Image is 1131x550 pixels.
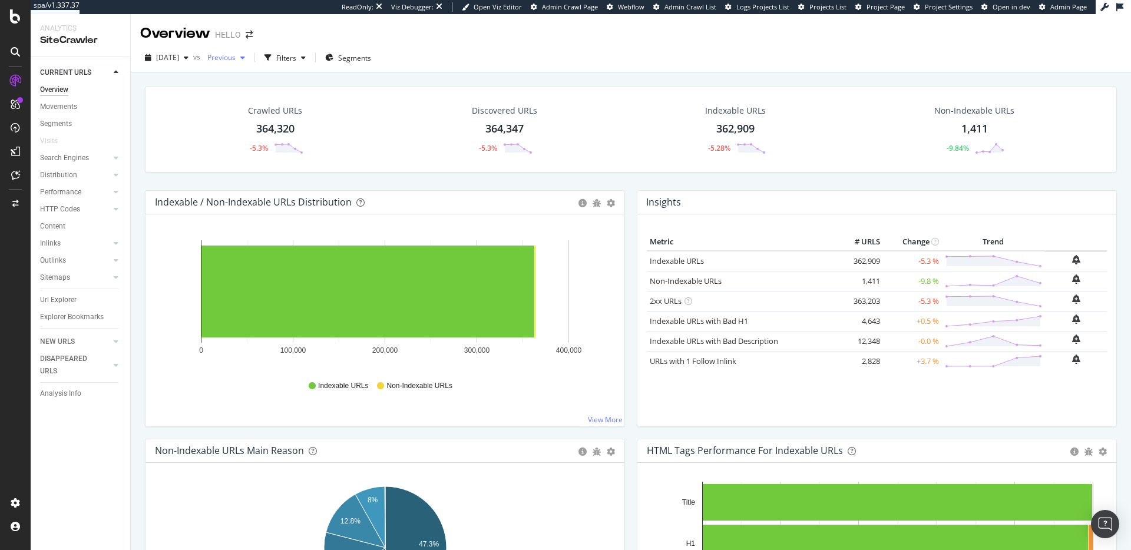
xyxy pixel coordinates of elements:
button: Previous [203,48,250,67]
div: 364,347 [485,121,524,137]
td: 362,909 [836,251,883,271]
div: Non-Indexable URLs Main Reason [155,445,304,456]
div: CURRENT URLS [40,67,91,79]
a: Non-Indexable URLs [650,276,722,286]
a: Admin Page [1039,2,1087,12]
div: Overview [140,24,210,44]
span: Projects List [809,2,846,11]
div: -5.3% [479,143,497,153]
svg: A chart. [155,233,615,370]
a: HTTP Codes [40,203,110,216]
span: Open in dev [993,2,1030,11]
span: Segments [338,53,371,63]
div: Open Intercom Messenger [1091,510,1119,538]
div: Visits [40,135,58,147]
div: NEW URLS [40,336,75,348]
td: 4,643 [836,311,883,331]
div: Movements [40,101,77,113]
div: bug [593,448,601,456]
span: 2025 Sep. 21st [156,52,179,62]
div: Viz Debugger: [391,2,434,12]
a: Admin Crawl List [653,2,716,12]
div: Analytics [40,24,121,34]
div: Sitemaps [40,271,70,284]
text: 12.8% [340,517,361,525]
div: Filters [276,53,296,63]
text: 47.3% [419,540,439,548]
span: Previous [203,52,236,62]
div: 364,320 [256,121,295,137]
td: +0.5 % [883,311,942,331]
div: HTTP Codes [40,203,80,216]
td: -5.3 % [883,291,942,311]
div: Non-Indexable URLs [934,105,1014,117]
a: Indexable URLs with Bad Description [650,336,778,346]
div: Url Explorer [40,294,77,306]
div: bell-plus [1072,294,1080,304]
div: Inlinks [40,237,61,250]
a: Visits [40,135,70,147]
button: Segments [320,48,376,67]
a: Indexable URLs with Bad H1 [650,316,748,326]
div: -5.3% [250,143,268,153]
div: bell-plus [1072,354,1080,364]
td: 12,348 [836,331,883,351]
span: Admin Crawl Page [542,2,598,11]
a: Open in dev [981,2,1030,12]
th: Change [883,233,942,251]
a: Analysis Info [40,387,122,400]
div: circle-info [578,448,587,456]
div: Discovered URLs [472,105,537,117]
a: Projects List [798,2,846,12]
div: bug [593,199,601,207]
td: -0.0 % [883,331,942,351]
div: Crawled URLs [248,105,302,117]
div: bug [1084,448,1093,456]
div: arrow-right-arrow-left [246,31,253,39]
a: NEW URLS [40,336,110,348]
div: Outlinks [40,254,66,267]
text: 0 [199,346,203,354]
div: 1,411 [961,121,988,137]
div: bell-plus [1072,274,1080,284]
a: Distribution [40,169,110,181]
span: Logs Projects List [736,2,789,11]
div: gear [1099,448,1107,456]
text: 400,000 [556,346,582,354]
span: Indexable URLs [318,381,368,391]
div: SiteCrawler [40,34,121,47]
text: Title [682,498,696,506]
div: -9.84% [947,143,969,153]
a: Project Settings [914,2,973,12]
a: Project Page [855,2,905,12]
a: Url Explorer [40,294,122,306]
a: Explorer Bookmarks [40,311,122,323]
a: CURRENT URLS [40,67,110,79]
div: bell-plus [1072,334,1080,344]
div: circle-info [1070,448,1079,456]
a: Sitemaps [40,271,110,284]
div: bell-plus [1072,255,1080,264]
td: 2,828 [836,351,883,371]
div: Search Engines [40,152,89,164]
div: Explorer Bookmarks [40,311,104,323]
span: Admin Crawl List [664,2,716,11]
td: -9.8 % [883,271,942,291]
span: Project Page [867,2,905,11]
a: View More [588,415,623,425]
a: DISAPPEARED URLS [40,353,110,377]
span: Non-Indexable URLs [386,381,452,391]
div: Analysis Info [40,387,81,400]
div: bell-plus [1072,314,1080,324]
div: HELLO [215,29,241,41]
div: 362,909 [716,121,755,137]
h4: Insights [646,194,681,210]
a: Webflow [607,2,644,12]
a: Open Viz Editor [462,2,522,12]
text: H1 [686,539,696,548]
span: Webflow [618,2,644,11]
text: 200,000 [372,346,398,354]
td: 1,411 [836,271,883,291]
div: HTML Tags Performance for Indexable URLs [647,445,843,456]
a: Outlinks [40,254,110,267]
